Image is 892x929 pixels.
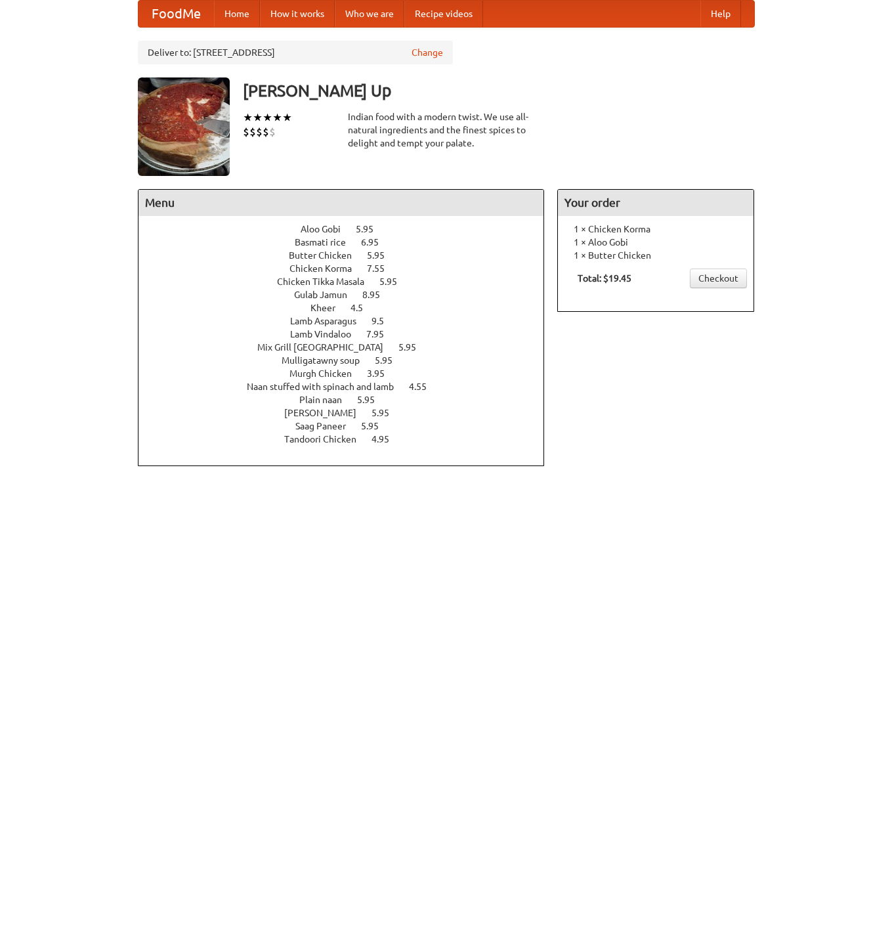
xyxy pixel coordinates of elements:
[362,290,393,300] span: 8.95
[335,1,404,27] a: Who we are
[564,236,747,249] li: 1 × Aloo Gobi
[290,329,364,339] span: Lamb Vindaloo
[367,263,398,274] span: 7.55
[356,224,387,234] span: 5.95
[367,368,398,379] span: 3.95
[282,110,292,125] li: ★
[398,342,429,353] span: 5.95
[277,276,377,287] span: Chicken Tikka Masala
[578,273,631,284] b: Total: $19.45
[558,190,754,216] h4: Your order
[299,395,399,405] a: Plain naan 5.95
[289,368,409,379] a: Murgh Chicken 3.95
[690,269,747,288] a: Checkout
[214,1,260,27] a: Home
[289,250,365,261] span: Butter Chicken
[372,434,402,444] span: 4.95
[348,110,545,150] div: Indian food with a modern twist. We use all-natural ingredients and the finest spices to delight ...
[138,77,230,176] img: angular.jpg
[263,110,272,125] li: ★
[290,316,408,326] a: Lamb Asparagus 9.5
[269,125,276,139] li: $
[243,125,249,139] li: $
[284,434,370,444] span: Tandoori Chicken
[379,276,410,287] span: 5.95
[367,250,398,261] span: 5.95
[272,110,282,125] li: ★
[243,110,253,125] li: ★
[294,290,360,300] span: Gulab Jamun
[282,355,373,366] span: Mulligatawny soup
[295,421,403,431] a: Saag Paneer 5.95
[361,237,392,248] span: 6.95
[372,408,402,418] span: 5.95
[301,224,398,234] a: Aloo Gobi 5.95
[243,77,755,104] h3: [PERSON_NAME] Up
[257,342,396,353] span: Mix Grill [GEOGRAPHIC_DATA]
[357,395,388,405] span: 5.95
[138,41,453,64] div: Deliver to: [STREET_ADDRESS]
[284,408,414,418] a: [PERSON_NAME] 5.95
[700,1,741,27] a: Help
[289,250,409,261] a: Butter Chicken 5.95
[289,368,365,379] span: Murgh Chicken
[301,224,354,234] span: Aloo Gobi
[253,110,263,125] li: ★
[277,276,421,287] a: Chicken Tikka Masala 5.95
[257,342,440,353] a: Mix Grill [GEOGRAPHIC_DATA] 5.95
[138,1,214,27] a: FoodMe
[299,395,355,405] span: Plain naan
[290,316,370,326] span: Lamb Asparagus
[375,355,406,366] span: 5.95
[284,408,370,418] span: [PERSON_NAME]
[138,190,544,216] h4: Menu
[263,125,269,139] li: $
[295,237,359,248] span: Basmati rice
[290,329,408,339] a: Lamb Vindaloo 7.95
[564,223,747,236] li: 1 × Chicken Korma
[350,303,376,313] span: 4.5
[256,125,263,139] li: $
[289,263,409,274] a: Chicken Korma 7.55
[289,263,365,274] span: Chicken Korma
[294,290,404,300] a: Gulab Jamun 8.95
[366,329,397,339] span: 7.95
[310,303,387,313] a: Kheer 4.5
[310,303,349,313] span: Kheer
[249,125,256,139] li: $
[361,421,392,431] span: 5.95
[295,237,403,248] a: Basmati rice 6.95
[295,421,359,431] span: Saag Paneer
[282,355,417,366] a: Mulligatawny soup 5.95
[247,381,407,392] span: Naan stuffed with spinach and lamb
[564,249,747,262] li: 1 × Butter Chicken
[404,1,483,27] a: Recipe videos
[412,46,443,59] a: Change
[372,316,397,326] span: 9.5
[409,381,440,392] span: 4.55
[284,434,414,444] a: Tandoori Chicken 4.95
[260,1,335,27] a: How it works
[247,381,451,392] a: Naan stuffed with spinach and lamb 4.55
